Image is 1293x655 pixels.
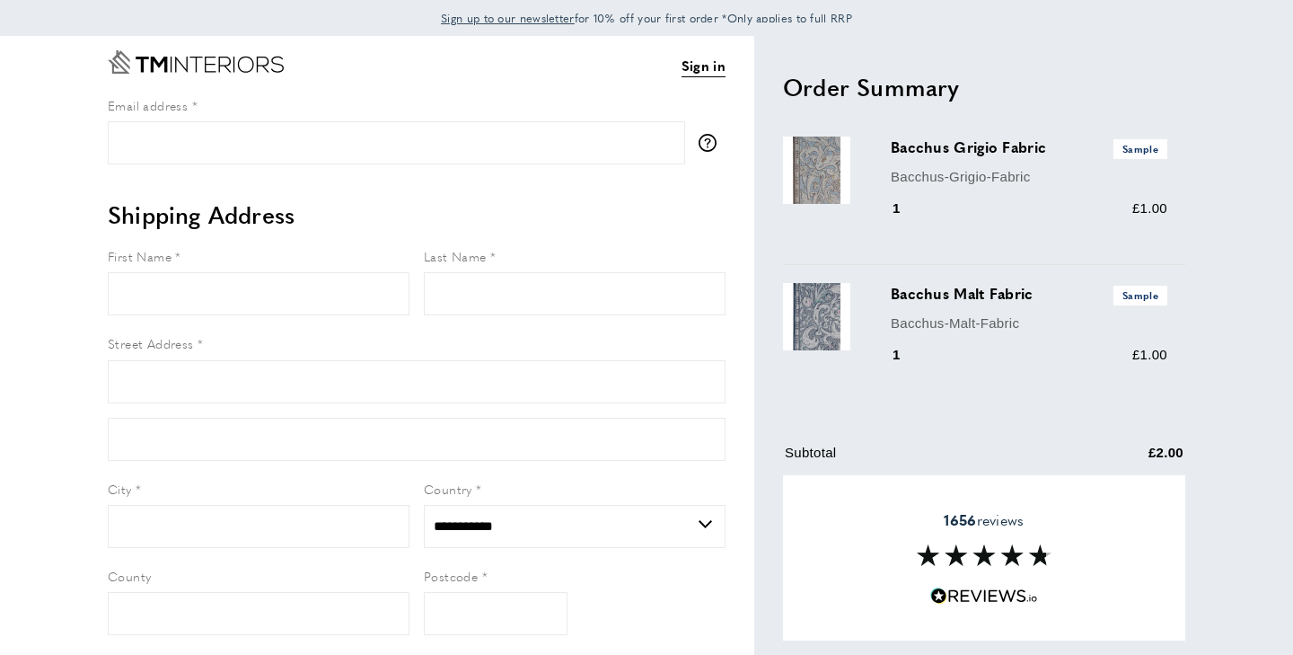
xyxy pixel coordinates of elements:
[441,10,575,26] span: Sign up to our newsletter
[108,199,726,231] h2: Shipping Address
[917,544,1051,566] img: Reviews section
[424,247,487,265] span: Last Name
[108,50,284,74] a: Go to Home page
[424,567,478,585] span: Postcode
[108,480,132,498] span: City
[1113,139,1167,158] span: Sample
[891,283,1167,305] h3: Bacchus Malt Fabric
[783,283,850,350] img: Bacchus Malt Fabric
[424,480,472,498] span: Country
[891,137,1167,158] h3: Bacchus Grigio Fabric
[1132,200,1167,216] span: £1.00
[944,509,976,530] strong: 1656
[1132,347,1167,362] span: £1.00
[108,567,151,585] span: County
[783,71,1185,103] h2: Order Summary
[891,344,926,366] div: 1
[930,588,1038,605] img: Reviews.io 5 stars
[441,10,852,26] span: for 10% off your first order *Only applies to full RRP
[682,55,726,77] a: Sign in
[891,313,1167,334] p: Bacchus-Malt-Fabric
[785,442,1058,477] td: Subtotal
[891,198,926,219] div: 1
[108,334,194,352] span: Street Address
[1060,442,1183,477] td: £2.00
[108,96,188,114] span: Email address
[944,511,1024,529] span: reviews
[783,137,850,204] img: Bacchus Grigio Fabric
[1113,286,1167,305] span: Sample
[441,9,575,27] a: Sign up to our newsletter
[108,247,172,265] span: First Name
[699,134,726,152] button: More information
[891,166,1167,188] p: Bacchus-Grigio-Fabric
